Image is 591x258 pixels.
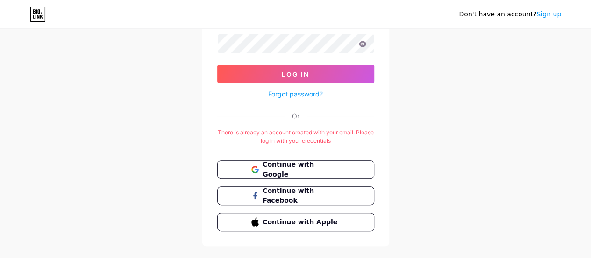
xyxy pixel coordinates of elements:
[217,160,374,179] button: Continue with Google
[459,9,561,19] div: Don't have an account?
[536,10,561,18] a: Sign up
[263,186,340,206] span: Continue with Facebook
[263,160,340,179] span: Continue with Google
[292,111,299,121] div: Or
[217,186,374,205] button: Continue with Facebook
[282,70,309,78] span: Log In
[263,217,340,227] span: Continue with Apple
[217,213,374,231] button: Continue with Apple
[217,65,374,83] button: Log In
[268,89,323,99] a: Forgot password?
[217,128,374,145] div: There is already an account created with your email. Please log in with your credentials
